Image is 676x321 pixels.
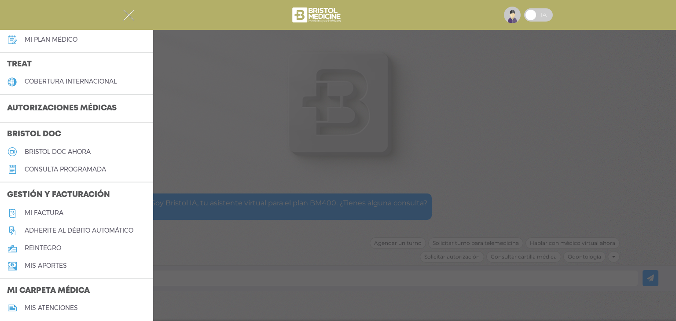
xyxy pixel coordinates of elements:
h5: Mi plan médico [25,36,77,44]
h5: Mis aportes [25,262,67,270]
img: Cober_menu-close-white.svg [123,10,134,21]
img: profile-placeholder.svg [504,7,521,23]
h5: Adherite al débito automático [25,227,133,234]
h5: cobertura internacional [25,78,117,85]
h5: consulta programada [25,166,106,173]
h5: Bristol doc ahora [25,148,91,156]
img: bristol-medicine-blanco.png [291,4,343,26]
h5: reintegro [25,244,61,252]
h5: mis atenciones [25,304,78,312]
h5: Mi factura [25,209,63,217]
